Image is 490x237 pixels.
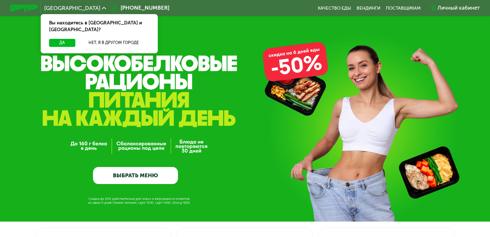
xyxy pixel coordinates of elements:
span: [GEOGRAPHIC_DATA] [44,5,100,11]
div: Вы находитесь в [GEOGRAPHIC_DATA] и [GEOGRAPHIC_DATA]? [41,14,158,39]
button: Нет, я в другом городе [78,39,150,47]
a: Вендинги [357,5,380,11]
a: Качество еды [318,5,351,11]
a: [PHONE_NUMBER] [110,4,169,12]
button: Да [49,39,75,47]
div: Личный кабинет [437,4,480,12]
a: ВЫБРАТЬ МЕНЮ [93,167,178,184]
div: поставщикам [386,5,421,11]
